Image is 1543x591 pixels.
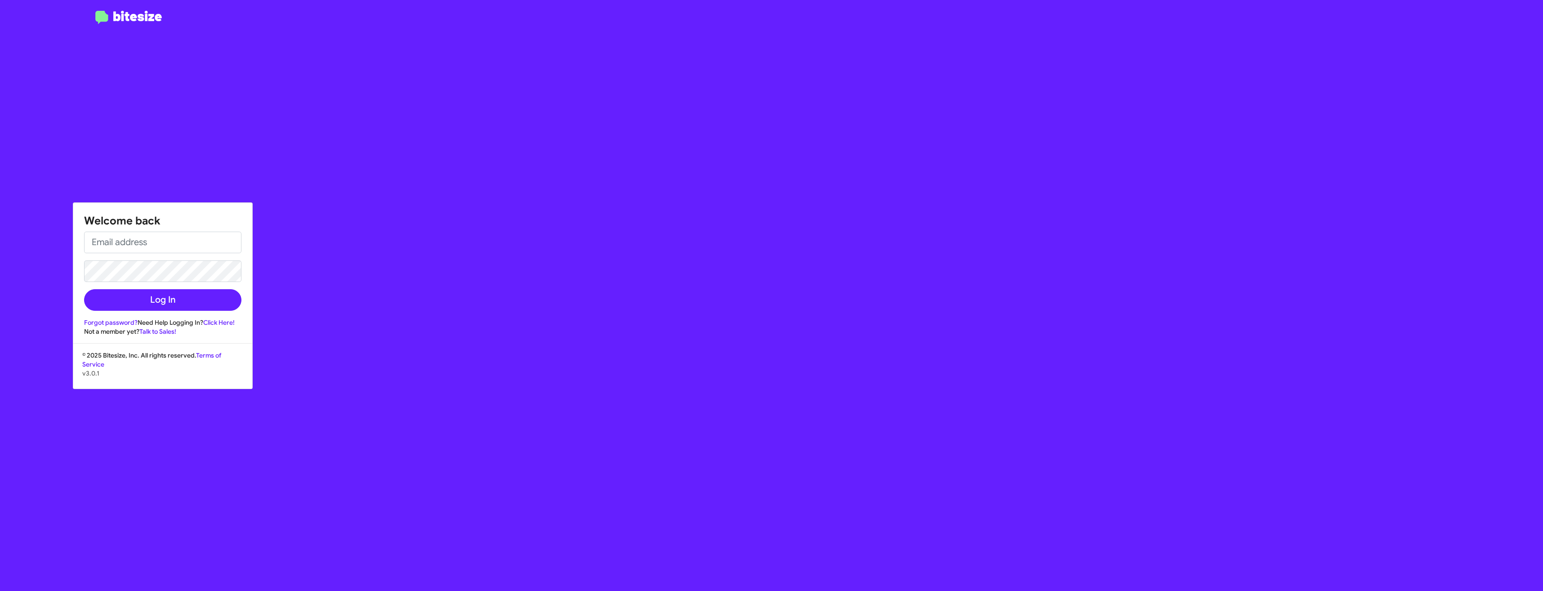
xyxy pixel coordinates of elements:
[84,318,241,327] div: Need Help Logging In?
[139,327,176,336] a: Talk to Sales!
[84,289,241,311] button: Log In
[84,327,241,336] div: Not a member yet?
[84,214,241,228] h1: Welcome back
[84,318,138,327] a: Forgot password?
[84,232,241,253] input: Email address
[203,318,235,327] a: Click Here!
[73,351,252,389] div: © 2025 Bitesize, Inc. All rights reserved.
[82,351,221,368] a: Terms of Service
[82,369,243,378] p: v3.0.1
